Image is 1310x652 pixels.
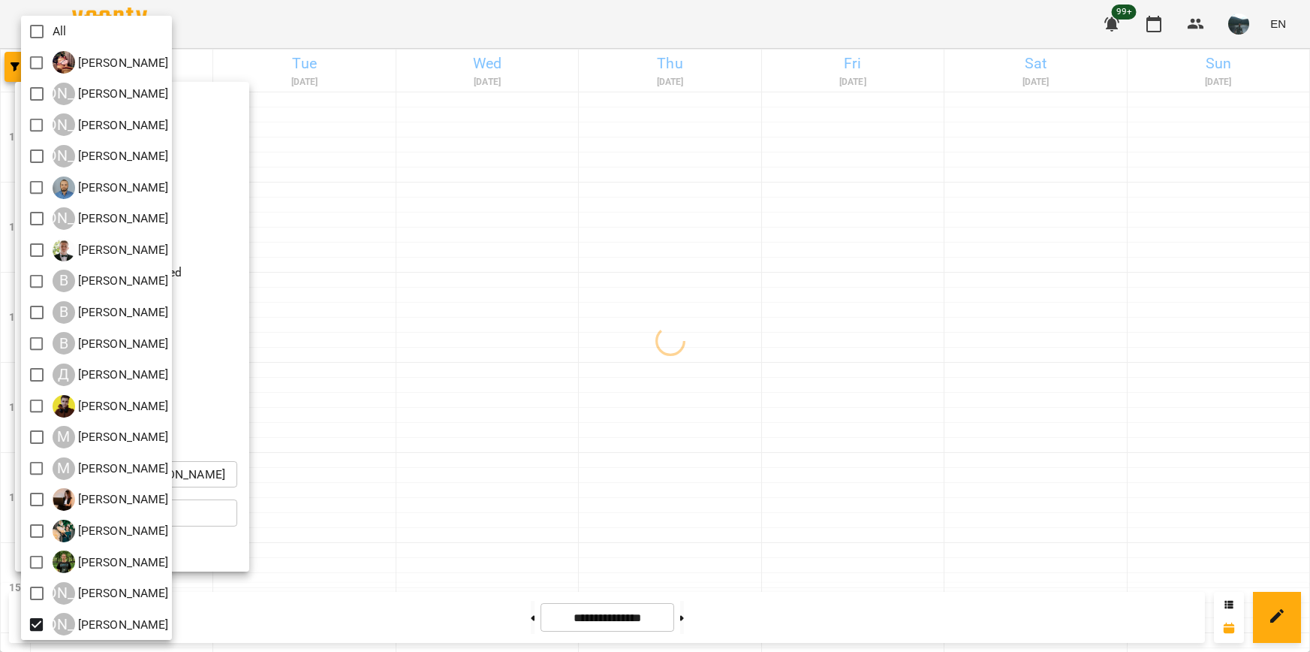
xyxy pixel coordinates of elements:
[53,551,75,573] img: Р
[53,426,75,448] div: М
[53,51,169,74] div: Ілля Петруша
[75,460,169,478] p: [PERSON_NAME]
[53,395,75,418] img: Д
[75,210,169,228] p: [PERSON_NAME]
[53,488,169,511] div: Надія Шрай
[53,332,75,355] div: В
[53,457,75,480] div: М
[53,177,169,199] div: Антон Костюк
[53,520,169,542] div: Ольга Мизюк
[53,270,169,292] div: Владислав Границький
[75,147,169,165] p: [PERSON_NAME]
[53,613,169,635] a: [PERSON_NAME] [PERSON_NAME]
[75,272,169,290] p: [PERSON_NAME]
[53,364,169,386] div: Денис Замрій
[53,488,75,511] img: Н
[53,395,169,418] a: Д [PERSON_NAME]
[53,177,169,199] a: А [PERSON_NAME]
[53,613,169,635] div: Ярослав Пташинський
[53,457,169,480] div: Михайло Поліщук
[53,551,169,573] div: Роман Ованенко
[53,301,169,324] div: Володимир Ярошинський
[53,145,169,168] a: [PERSON_NAME] [PERSON_NAME]
[53,613,75,635] div: [PERSON_NAME]
[75,522,169,540] p: [PERSON_NAME]
[53,83,75,105] div: [PERSON_NAME]
[53,488,169,511] a: Н [PERSON_NAME]
[53,270,169,292] a: В [PERSON_NAME]
[53,113,169,136] a: [PERSON_NAME] [PERSON_NAME]
[75,554,169,572] p: [PERSON_NAME]
[75,428,169,446] p: [PERSON_NAME]
[53,364,75,386] div: Д
[53,207,169,230] div: Артем Кот
[53,51,169,74] a: І [PERSON_NAME]
[53,207,75,230] div: [PERSON_NAME]
[53,395,169,418] div: Денис Пущало
[53,145,75,168] div: [PERSON_NAME]
[75,616,169,634] p: [PERSON_NAME]
[75,397,169,415] p: [PERSON_NAME]
[53,520,169,542] a: О [PERSON_NAME]
[75,54,169,72] p: [PERSON_NAME]
[53,301,75,324] div: В
[53,582,169,605] div: Юрій Шпак
[53,551,169,573] a: Р [PERSON_NAME]
[53,582,75,605] div: [PERSON_NAME]
[53,332,169,355] a: В [PERSON_NAME]
[53,83,169,105] div: Альберт Волков
[53,457,169,480] a: М [PERSON_NAME]
[75,366,169,384] p: [PERSON_NAME]
[75,335,169,353] p: [PERSON_NAME]
[53,582,169,605] a: [PERSON_NAME] [PERSON_NAME]
[53,426,169,448] div: Микита Пономарьов
[75,241,169,259] p: [PERSON_NAME]
[53,270,75,292] div: В
[53,364,169,386] a: Д [PERSON_NAME]
[53,207,169,230] a: [PERSON_NAME] [PERSON_NAME]
[53,145,169,168] div: Анастасія Герус
[75,303,169,321] p: [PERSON_NAME]
[53,177,75,199] img: А
[53,239,169,261] div: Вадим Моргун
[53,113,75,136] div: [PERSON_NAME]
[75,584,169,602] p: [PERSON_NAME]
[53,239,169,261] a: В [PERSON_NAME]
[53,51,75,74] img: І
[75,491,169,509] p: [PERSON_NAME]
[53,332,169,355] div: Віталій Кадуха
[53,113,169,136] div: Аліна Москаленко
[53,520,75,542] img: О
[53,83,169,105] a: [PERSON_NAME] [PERSON_NAME]
[53,301,169,324] a: В [PERSON_NAME]
[75,85,169,103] p: [PERSON_NAME]
[53,239,75,261] img: В
[53,426,169,448] a: М [PERSON_NAME]
[75,116,169,134] p: [PERSON_NAME]
[53,23,66,41] p: All
[75,179,169,197] p: [PERSON_NAME]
